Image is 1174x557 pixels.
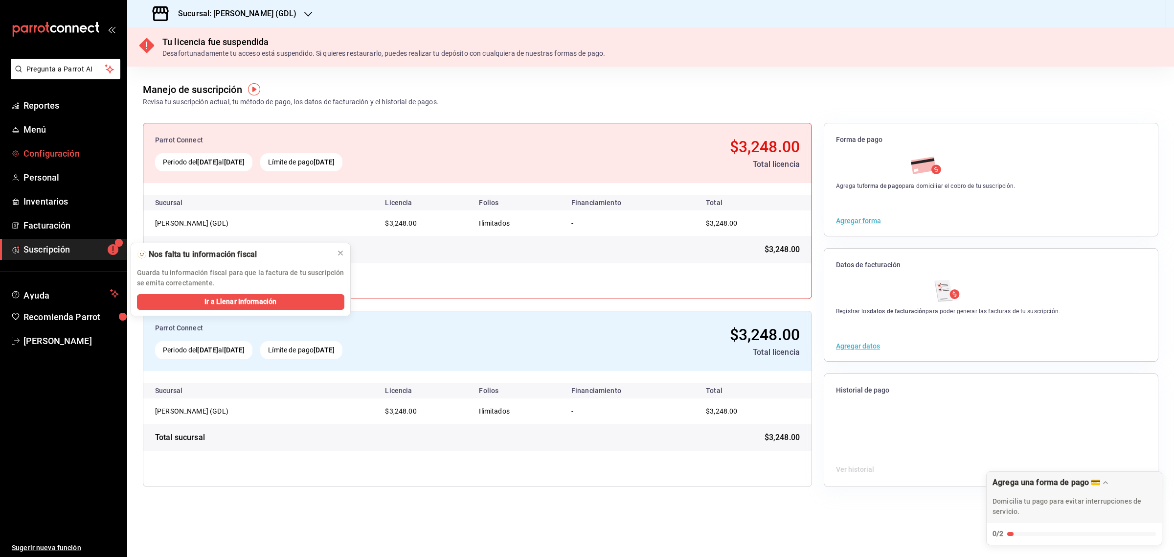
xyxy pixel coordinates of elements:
span: $3,248.00 [730,138,800,156]
th: Financiamiento [564,383,694,398]
td: Ilimitados [471,398,563,424]
div: Total licencia [540,159,800,170]
div: 🫥 Nos falta tu información fiscal [137,249,329,260]
strong: [DATE] [197,346,218,354]
div: [PERSON_NAME] (GDL) [155,406,253,416]
span: $3,248.00 [765,432,800,443]
th: Licencia [377,383,471,398]
span: $3,248.00 [706,219,737,227]
th: Licencia [377,195,471,210]
div: Total licencia [540,347,800,358]
div: Registrar los para poder generar las facturas de tu suscripción. [836,307,1060,316]
button: Agregar forma [836,217,881,224]
div: Parrot Connect [155,135,532,145]
span: Personal [23,171,119,184]
strong: [DATE] [314,346,335,354]
td: - [564,210,694,236]
strong: [DATE] [197,158,218,166]
div: 0/2 [993,529,1003,539]
span: Ayuda [23,288,106,300]
span: $3,248.00 [730,325,800,344]
strong: [DATE] [314,158,335,166]
button: Pregunta a Parrot AI [11,59,120,79]
div: Total sucursal [155,432,205,443]
div: Sucursal [155,387,209,395]
div: Agrega una forma de pago 💳 [993,478,1101,487]
div: Manejo de suscripción [143,82,242,97]
span: Inventarios [23,195,119,208]
div: Límite de pago [260,341,342,359]
span: Reportes [23,99,119,112]
th: Financiamiento [564,195,694,210]
div: [PERSON_NAME] (GDL) [155,218,253,228]
a: Pregunta a Parrot AI [7,71,120,81]
strong: [DATE] [224,346,245,354]
div: Agrega tu para domiciliar el cobro de tu suscripción. [836,182,1016,190]
div: Sucursal [155,199,209,207]
p: Guarda tu información fiscal para que la factura de tu suscripción se emita correctamente. [137,268,344,288]
button: Ir a Llenar Información [137,294,344,310]
strong: [DATE] [224,158,245,166]
div: Periodo del al [155,341,252,359]
span: Pregunta a Parrot AI [26,64,105,74]
p: Domicilia tu pago para evitar interrupciones de servicio. [993,496,1156,517]
th: Total [694,195,812,210]
div: Revisa tu suscripción actual, tu método de pago, los datos de facturación y el historial de pagos. [143,97,439,107]
span: Facturación [23,219,119,232]
h3: Sucursal: [PERSON_NAME] (GDL) [170,8,296,20]
span: Suscripción [23,243,119,256]
div: Drag to move checklist [987,472,1162,523]
img: Tooltip marker [248,83,260,95]
div: Mika (GDL) [155,218,253,228]
span: Sugerir nueva función [12,543,119,553]
span: Menú [23,123,119,136]
span: [PERSON_NAME] [23,334,119,348]
button: Agregar datos [836,343,880,349]
span: Datos de facturación [836,260,1146,270]
strong: datos de facturación [870,308,926,315]
td: Ilimitados [471,210,563,236]
span: $3,248.00 [706,407,737,415]
span: Historial de pago [836,386,1146,395]
div: Mika (GDL) [155,406,253,416]
div: Tu licencia fue suspendida [162,35,605,48]
span: $3,248.00 [385,219,416,227]
button: open_drawer_menu [108,25,115,33]
span: $3,248.00 [765,244,800,255]
div: Periodo del al [155,153,252,171]
strong: forma de pago [862,183,902,189]
span: Ir a Llenar Información [204,297,276,307]
button: Expand Checklist [987,472,1162,545]
span: Forma de pago [836,135,1146,144]
td: - [564,398,694,424]
span: Recomienda Parrot [23,310,119,324]
th: Total [694,383,812,398]
div: Límite de pago [260,153,342,171]
div: Parrot Connect [155,323,532,333]
th: Folios [471,195,563,210]
div: Desafortunadamente tu acceso está suspendido. Si quieres restaurarlo, puedes realizar tu depósito... [162,48,605,59]
span: Configuración [23,147,119,160]
th: Folios [471,383,563,398]
span: $3,248.00 [385,407,416,415]
div: Agrega una forma de pago 💳 [986,471,1162,545]
button: Ver historial [836,464,874,475]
